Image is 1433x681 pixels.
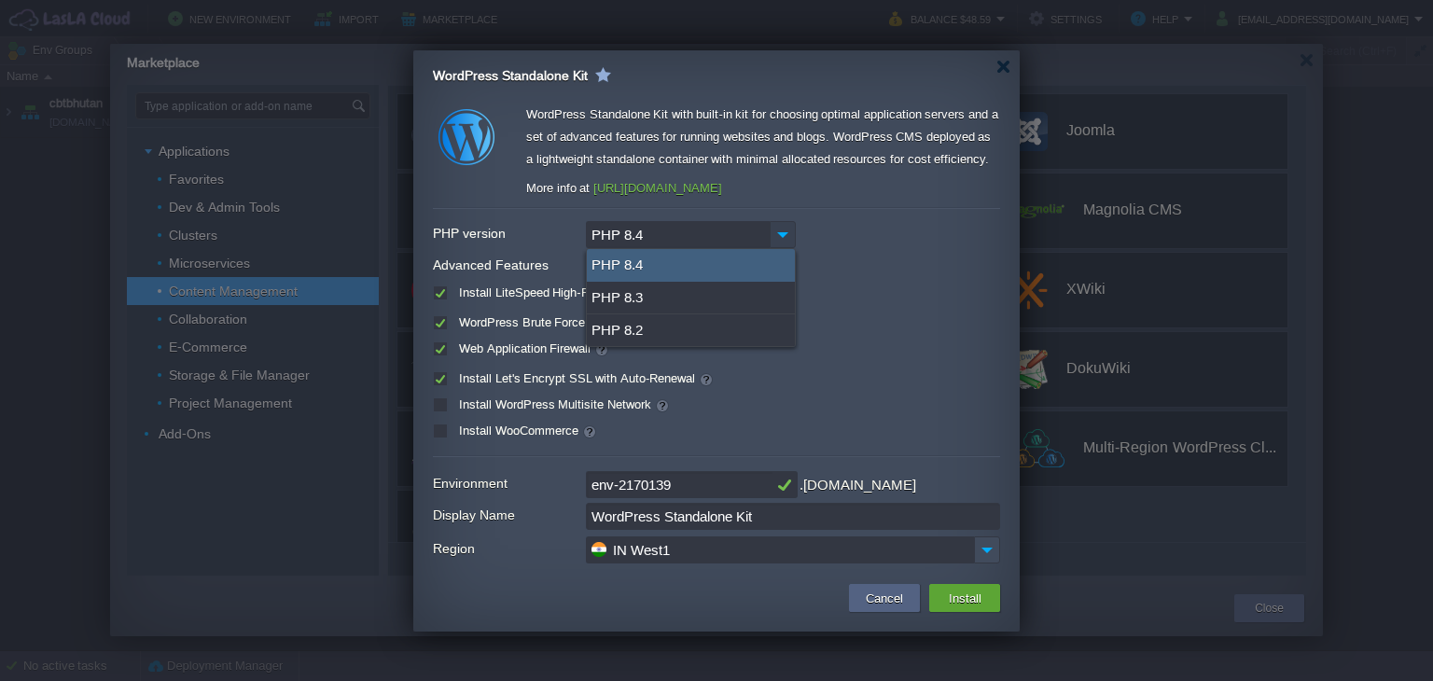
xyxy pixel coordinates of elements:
label: Advanced Features [433,253,584,278]
div: WordPress Standalone Kit with built-in kit for choosing optimal application servers and a set of ... [526,104,1000,177]
label: Install LiteSpeed High-Performance Web Server [454,285,735,299]
label: Display Name [433,503,584,528]
span: WordPress Standalone Kit [433,68,588,83]
div: PHP 8.3 [587,282,795,314]
label: Install Let's Encrypt SSL with Auto-Renewal [454,371,714,385]
label: Install WooCommerce [454,424,597,438]
label: Environment [433,471,584,496]
div: .[DOMAIN_NAME] [800,471,916,499]
label: Web Application Firewall [454,341,609,355]
label: PHP version [433,221,584,246]
a: [URL][DOMAIN_NAME] [593,181,722,195]
label: Install WordPress Multisite Network [454,397,670,411]
span: More info at [526,181,590,195]
img: wp-standalone.png [433,104,500,171]
label: Region [433,536,584,562]
label: WordPress Brute Force Attack Protection [454,315,701,329]
button: Install [943,587,987,609]
div: PHP 8.4 [587,249,795,282]
button: Cancel [860,587,909,609]
div: PHP 8.2 [587,314,795,346]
